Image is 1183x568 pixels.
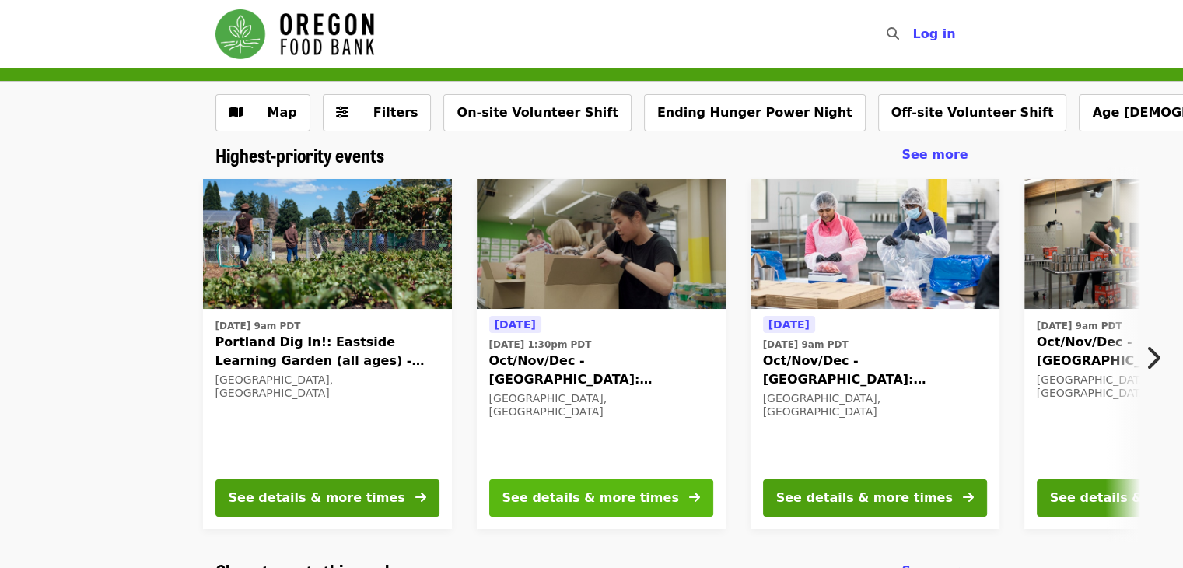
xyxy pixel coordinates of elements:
time: [DATE] 1:30pm PDT [489,338,592,352]
input: Search [908,16,920,53]
button: Filters (0 selected) [323,94,432,131]
button: See details & more times [215,479,439,517]
i: arrow-right icon [963,490,974,505]
div: [GEOGRAPHIC_DATA], [GEOGRAPHIC_DATA] [215,373,439,400]
a: See details for "Oct/Nov/Dec - Beaverton: Repack/Sort (age 10+)" [751,179,999,529]
button: Show map view [215,94,310,131]
button: Off-site Volunteer Shift [878,94,1067,131]
img: Oct/Nov/Dec - Portland: Repack/Sort (age 8+) organized by Oregon Food Bank [477,179,726,310]
button: See details & more times [763,479,987,517]
a: See more [901,146,968,164]
img: Portland Dig In!: Eastside Learning Garden (all ages) - Aug/Sept/Oct organized by Oregon Food Bank [203,179,452,310]
span: Oct/Nov/Dec - [GEOGRAPHIC_DATA]: Repack/Sort (age [DEMOGRAPHIC_DATA]+) [763,352,987,389]
time: [DATE] 9am PDT [763,338,849,352]
a: See details for "Portland Dig In!: Eastside Learning Garden (all ages) - Aug/Sept/Oct" [203,179,452,529]
div: [GEOGRAPHIC_DATA], [GEOGRAPHIC_DATA] [489,392,713,419]
button: Next item [1132,336,1183,380]
i: search icon [886,26,898,41]
i: chevron-right icon [1145,343,1160,373]
a: Highest-priority events [215,144,384,167]
span: Log in [912,26,955,41]
i: arrow-right icon [689,490,700,505]
button: On-site Volunteer Shift [443,94,631,131]
div: Highest-priority events [203,144,981,167]
span: See more [901,147,968,162]
div: [GEOGRAPHIC_DATA], [GEOGRAPHIC_DATA] [763,392,987,419]
button: Ending Hunger Power Night [644,94,866,131]
span: Portland Dig In!: Eastside Learning Garden (all ages) - Aug/Sept/Oct [215,333,439,370]
i: arrow-right icon [415,490,426,505]
span: Highest-priority events [215,141,384,168]
span: [DATE] [495,318,536,331]
time: [DATE] 9am PDT [1037,319,1122,333]
time: [DATE] 9am PDT [215,319,301,333]
i: map icon [229,105,243,120]
i: sliders-h icon [336,105,348,120]
div: See details & more times [229,489,405,507]
img: Oct/Nov/Dec - Beaverton: Repack/Sort (age 10+) organized by Oregon Food Bank [751,179,999,310]
span: Map [268,105,297,120]
button: Log in [900,19,968,50]
a: See details for "Oct/Nov/Dec - Portland: Repack/Sort (age 8+)" [477,179,726,529]
span: Oct/Nov/Dec - [GEOGRAPHIC_DATA]: Repack/Sort (age [DEMOGRAPHIC_DATA]+) [489,352,713,389]
div: See details & more times [502,489,679,507]
button: See details & more times [489,479,713,517]
img: Oregon Food Bank - Home [215,9,374,59]
span: [DATE] [768,318,810,331]
div: See details & more times [776,489,953,507]
span: Filters [373,105,418,120]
